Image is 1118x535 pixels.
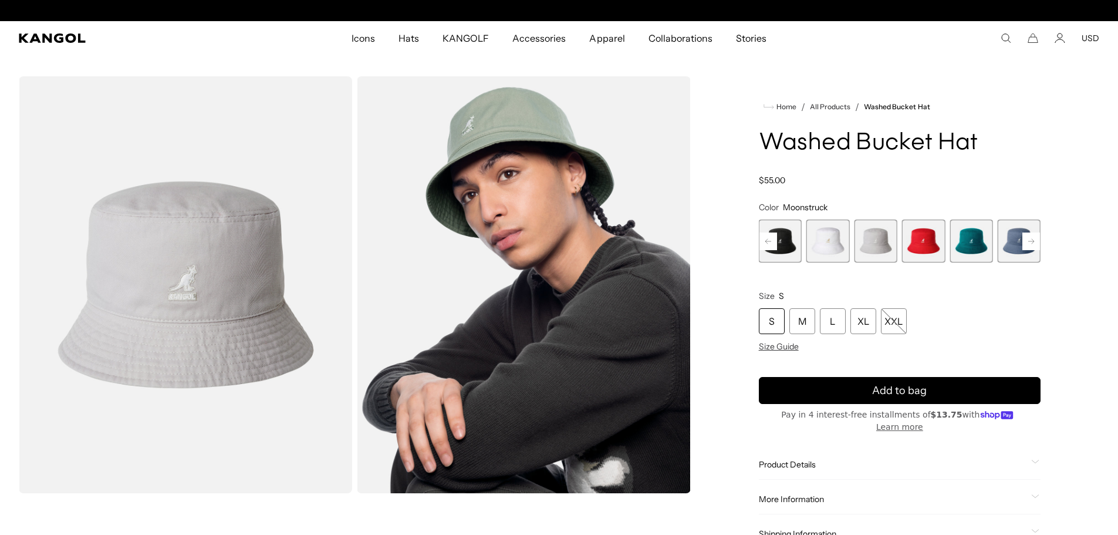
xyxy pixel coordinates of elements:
[902,220,945,263] label: Cherry Glow
[357,76,690,493] img: sage-green
[724,21,778,55] a: Stories
[438,6,680,15] div: Announcement
[759,459,1026,470] span: Product Details
[774,103,796,111] span: Home
[759,220,802,263] label: Black
[577,21,636,55] a: Apparel
[438,6,680,15] div: 2 of 2
[854,220,897,263] label: Moonstruck
[820,308,846,334] div: L
[764,102,796,112] a: Home
[850,100,859,114] li: /
[759,341,799,352] span: Size Guide
[759,494,1026,504] span: More Information
[19,76,691,493] product-gallery: Gallery Viewer
[902,220,945,263] div: 10 of 13
[864,103,930,111] a: Washed Bucket Hat
[352,21,375,55] span: Icons
[637,21,724,55] a: Collaborations
[1082,33,1099,43] button: USD
[431,21,501,55] a: KANGOLF
[806,220,849,263] div: 8 of 13
[589,21,624,55] span: Apparel
[759,308,785,334] div: S
[796,100,805,114] li: /
[759,220,802,263] div: 7 of 13
[438,6,680,15] slideshow-component: Announcement bar
[850,308,876,334] div: XL
[998,220,1041,263] div: 12 of 13
[881,308,907,334] div: XXL
[779,291,784,301] span: S
[759,202,779,213] span: Color
[759,100,1041,114] nav: breadcrumbs
[19,76,352,493] img: color-moonstruck
[872,383,927,399] span: Add to bag
[854,220,897,263] div: 9 of 13
[759,377,1041,404] button: Add to bag
[19,33,232,43] a: Kangol
[950,220,992,263] label: Marine Teal
[783,202,827,213] span: Moonstruck
[1001,33,1011,43] summary: Search here
[398,21,419,55] span: Hats
[759,291,775,301] span: Size
[512,21,566,55] span: Accessories
[1028,33,1038,43] button: Cart
[648,21,712,55] span: Collaborations
[759,130,1041,156] h1: Washed Bucket Hat
[759,175,785,186] span: $55.00
[501,21,577,55] a: Accessories
[443,21,489,55] span: KANGOLF
[736,21,766,55] span: Stories
[810,103,850,111] a: All Products
[1055,33,1065,43] a: Account
[806,220,849,263] label: White
[340,21,387,55] a: Icons
[950,220,992,263] div: 11 of 13
[998,220,1041,263] label: DENIM BLUE
[387,21,431,55] a: Hats
[789,308,815,334] div: M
